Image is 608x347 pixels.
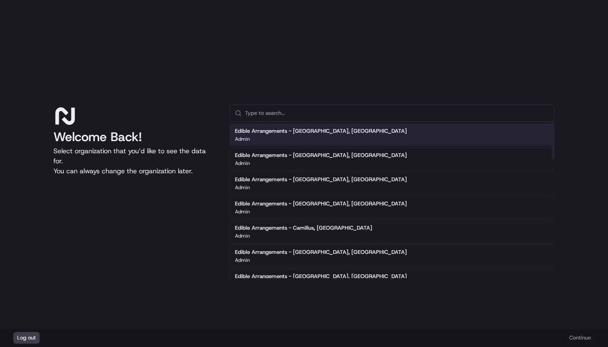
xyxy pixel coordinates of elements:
h2: Edible Arrangements - [GEOGRAPHIC_DATA], [GEOGRAPHIC_DATA] [235,127,407,135]
p: Select organization that you’d like to see the data for. You can always change the organization l... [53,146,216,176]
h2: Edible Arrangements - [GEOGRAPHIC_DATA], [GEOGRAPHIC_DATA] [235,273,407,280]
h2: Edible Arrangements - [GEOGRAPHIC_DATA], [GEOGRAPHIC_DATA] [235,200,407,208]
button: Log out [13,332,40,344]
p: Admin [235,233,250,239]
p: Admin [235,184,250,191]
h2: Edible Arrangements - Camillus, [GEOGRAPHIC_DATA] [235,224,372,232]
h1: Welcome Back! [53,129,216,144]
p: Admin [235,160,250,167]
p: Admin [235,208,250,215]
h2: Edible Arrangements - [GEOGRAPHIC_DATA], [GEOGRAPHIC_DATA] [235,248,407,256]
input: Type to search... [245,105,549,122]
p: Admin [235,136,250,142]
h2: Edible Arrangements - [GEOGRAPHIC_DATA], [GEOGRAPHIC_DATA] [235,176,407,183]
p: Admin [235,257,250,263]
h2: Edible Arrangements - [GEOGRAPHIC_DATA], [GEOGRAPHIC_DATA] [235,152,407,159]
